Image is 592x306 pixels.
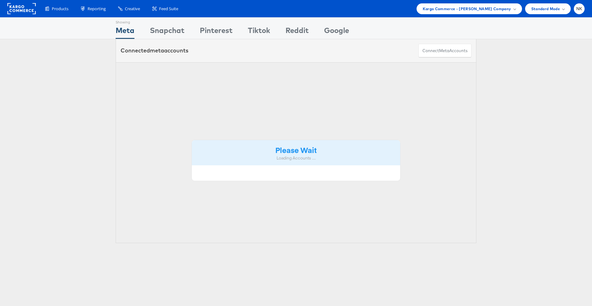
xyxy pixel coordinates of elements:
span: Products [52,6,68,12]
span: meta [439,48,449,54]
div: Connected accounts [121,47,188,55]
button: ConnectmetaAccounts [418,44,471,58]
span: NK [576,7,582,11]
span: Standard Mode [531,6,560,12]
div: Pinterest [200,25,232,39]
span: meta [150,47,164,54]
strong: Please Wait [275,145,317,155]
span: Feed Suite [159,6,178,12]
div: Tiktok [248,25,270,39]
div: Reddit [286,25,309,39]
div: Loading Accounts .... [196,155,396,161]
div: Showing [116,18,134,25]
span: Creative [125,6,140,12]
span: Reporting [88,6,106,12]
div: Meta [116,25,134,39]
span: Kargo Commerce - [PERSON_NAME] Company [423,6,511,12]
div: Snapchat [150,25,184,39]
div: Google [324,25,349,39]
